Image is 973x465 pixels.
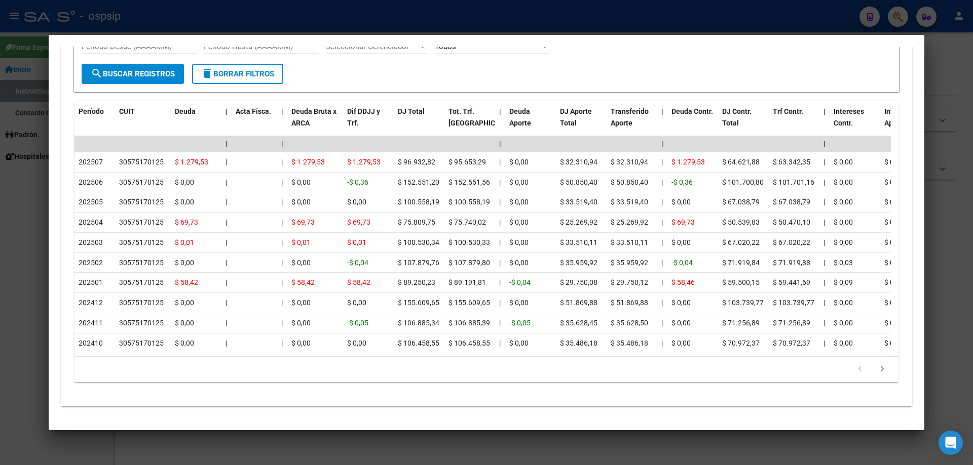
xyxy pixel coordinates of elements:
[226,259,227,267] span: |
[281,259,283,267] span: |
[722,107,752,127] span: DJ Contr. Total
[671,158,705,166] span: $ 1.279,53
[773,198,810,206] span: $ 67.038,79
[884,319,904,327] span: $ 0,00
[291,178,311,186] span: $ 0,00
[773,259,810,267] span: $ 71.919,88
[834,178,853,186] span: $ 0,00
[560,158,597,166] span: $ 32.310,94
[226,158,227,166] span: |
[722,319,760,327] span: $ 71.256,89
[79,198,103,206] span: 202505
[499,319,501,327] span: |
[499,198,501,206] span: |
[119,107,135,115] span: CUIT
[347,299,366,307] span: $ 0,00
[884,259,904,267] span: $ 0,02
[611,299,648,307] span: $ 51.869,88
[226,278,227,286] span: |
[509,178,529,186] span: $ 0,00
[448,259,490,267] span: $ 107.879,80
[448,178,490,186] span: $ 152.551,56
[661,278,663,286] span: |
[499,299,501,307] span: |
[74,101,115,145] datatable-header-cell: Período
[79,178,103,186] span: 202506
[448,107,517,127] span: Tot. Trf. [GEOGRAPHIC_DATA]
[499,278,501,286] span: |
[834,278,853,286] span: $ 0,09
[671,178,693,186] span: -$ 0,36
[291,319,311,327] span: $ 0,00
[448,198,490,206] span: $ 100.558,19
[398,198,439,206] span: $ 100.558,19
[509,319,531,327] span: -$ 0,05
[671,107,713,115] span: Deuda Contr.
[499,339,501,347] span: |
[560,299,597,307] span: $ 51.869,88
[556,101,607,145] datatable-header-cell: DJ Aporte Total
[661,158,663,166] span: |
[119,156,164,168] div: 30575170125
[119,317,164,329] div: 30575170125
[398,178,439,186] span: $ 152.551,20
[192,64,283,84] button: Borrar Filtros
[291,339,311,347] span: $ 0,00
[347,238,366,246] span: $ 0,01
[448,278,486,286] span: $ 89.191,81
[448,319,490,327] span: $ 106.885,39
[509,238,529,246] span: $ 0,00
[611,238,648,246] span: $ 33.510,11
[560,339,597,347] span: $ 35.486,18
[773,299,814,307] span: $ 103.739,77
[343,101,394,145] datatable-header-cell: Dif DDJJ y Trf.
[671,238,691,246] span: $ 0,00
[226,140,228,148] span: |
[236,107,271,115] span: Acta Fisca.
[175,339,194,347] span: $ 0,00
[347,107,380,127] span: Dif DDJJ y Trf.
[824,178,825,186] span: |
[824,140,826,148] span: |
[91,67,103,79] mat-icon: search
[824,339,825,347] span: |
[611,278,648,286] span: $ 29.750,12
[560,107,592,127] span: DJ Aporte Total
[884,178,904,186] span: $ 0,00
[226,107,228,115] span: |
[505,101,556,145] datatable-header-cell: Deuda Aporte
[79,339,103,347] span: 202410
[398,218,435,226] span: $ 75.809,75
[347,259,368,267] span: -$ 0,04
[722,238,760,246] span: $ 67.020,22
[824,259,825,267] span: |
[291,198,311,206] span: $ 0,00
[175,259,194,267] span: $ 0,00
[509,278,531,286] span: -$ 0,04
[824,198,825,206] span: |
[769,101,819,145] datatable-header-cell: Trf Contr.
[79,238,103,246] span: 202503
[444,101,495,145] datatable-header-cell: Tot. Trf. Bruto
[499,238,501,246] span: |
[661,319,663,327] span: |
[611,107,649,127] span: Transferido Aporte
[119,257,164,269] div: 30575170125
[611,339,648,347] span: $ 35.486,18
[291,299,311,307] span: $ 0,00
[175,299,194,307] span: $ 0,00
[834,339,853,347] span: $ 0,00
[671,299,691,307] span: $ 0,00
[499,259,501,267] span: |
[175,198,194,206] span: $ 0,00
[560,178,597,186] span: $ 50.850,40
[773,107,803,115] span: Trf Contr.
[499,107,501,115] span: |
[884,158,904,166] span: $ 0,00
[119,297,164,309] div: 30575170125
[671,198,691,206] span: $ 0,00
[773,278,810,286] span: $ 59.441,69
[82,64,184,84] button: Buscar Registros
[91,69,175,78] span: Buscar Registros
[79,158,103,166] span: 202507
